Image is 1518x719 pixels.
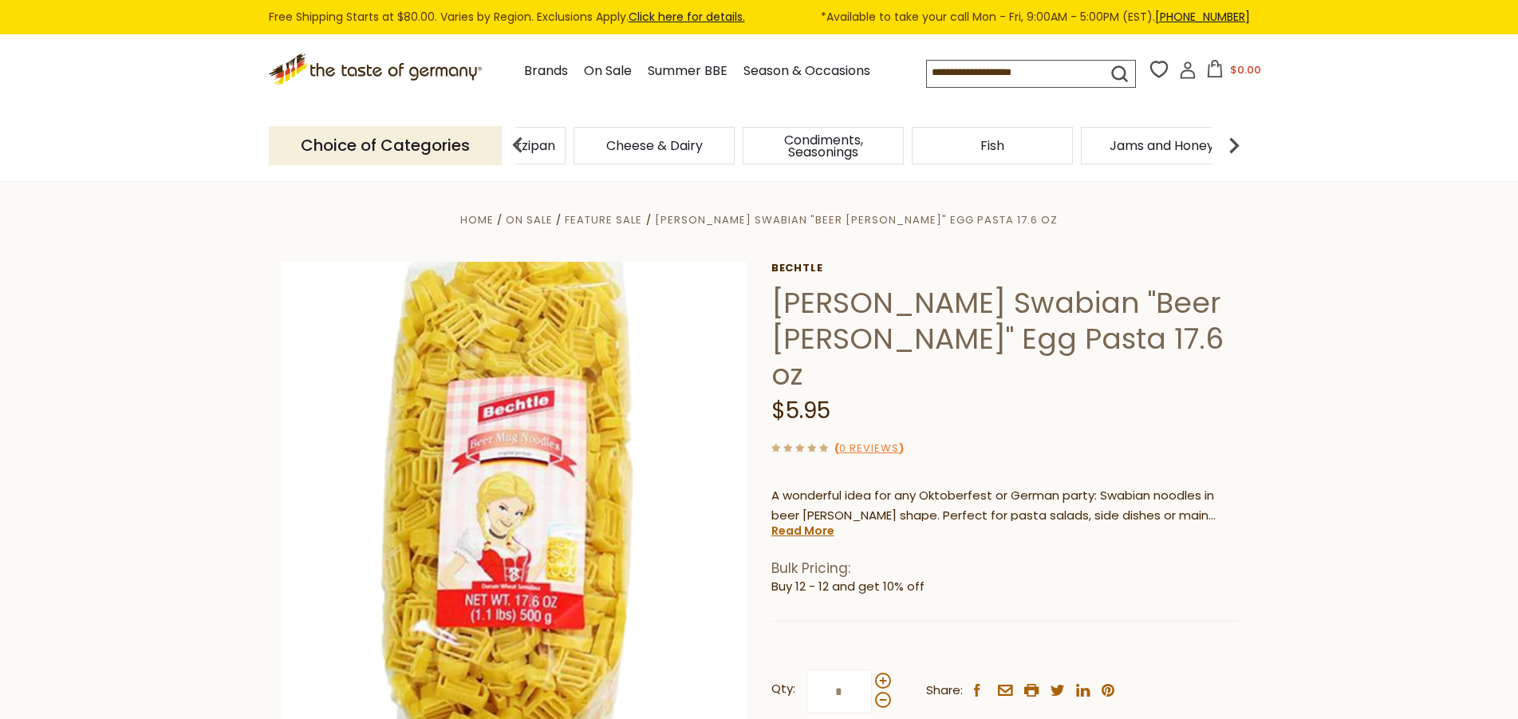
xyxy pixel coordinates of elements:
[269,126,502,165] p: Choice of Categories
[1155,9,1250,25] a: [PHONE_NUMBER]
[771,395,830,426] span: $5.95
[565,212,642,227] a: Feature Sale
[771,560,1238,577] h1: Bulk Pricing:
[502,129,534,161] img: previous arrow
[747,134,899,158] a: Condiments, Seasonings
[771,486,1238,526] p: A wonderful idea for any Oktoberfest or German party: Swabian noodles in beer [PERSON_NAME] shape...
[648,61,727,82] a: Summer BBE
[806,670,872,713] input: Qty:
[980,140,1004,152] a: Fish
[524,61,568,82] a: Brands
[1218,129,1250,161] img: next arrow
[606,140,703,152] a: Cheese & Dairy
[771,523,834,539] a: Read More
[839,440,899,457] a: 0 Reviews
[460,212,494,227] a: Home
[834,440,904,456] span: ( )
[629,9,745,25] a: Click here for details.
[269,8,1250,26] div: Free Shipping Starts at $80.00. Varies by Region. Exclusions Apply.
[771,262,1238,275] a: Bechtle
[771,679,795,699] strong: Qty:
[771,285,1238,393] h1: [PERSON_NAME] Swabian "Beer [PERSON_NAME]" Egg Pasta 17.6 oz
[584,61,632,82] a: On Sale
[1200,60,1268,84] button: $0.00
[743,61,870,82] a: Season & Occasions
[506,212,553,227] a: On Sale
[1230,62,1261,77] span: $0.00
[771,577,1238,597] li: Buy 12 - 12 and get 10% off
[926,681,963,701] span: Share:
[655,212,1058,227] a: [PERSON_NAME] Swabian "Beer [PERSON_NAME]" Egg Pasta 17.6 oz
[1110,140,1214,152] a: Jams and Honey
[821,8,1250,26] span: *Available to take your call Mon - Fri, 9:00AM - 5:00PM (EST).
